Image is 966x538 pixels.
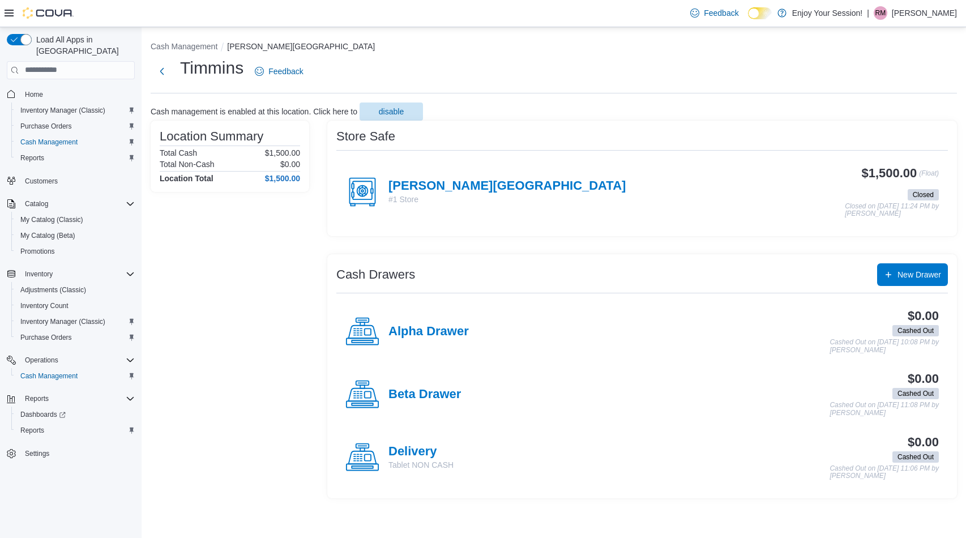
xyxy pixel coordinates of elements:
button: Purchase Orders [11,330,139,345]
h4: $1,500.00 [265,174,300,183]
span: Home [25,90,43,99]
button: Adjustments (Classic) [11,282,139,298]
span: Dashboards [20,410,66,419]
button: Inventory [20,267,57,281]
span: Catalog [20,197,135,211]
p: Closed on [DATE] 11:24 PM by [PERSON_NAME] [845,203,939,218]
h1: Timmins [180,57,243,79]
span: Cashed Out [892,325,939,336]
button: Reports [11,422,139,438]
span: Inventory Manager (Classic) [20,317,105,326]
span: Dashboards [16,408,135,421]
span: Load All Apps in [GEOGRAPHIC_DATA] [32,34,135,57]
span: Inventory Manager (Classic) [20,106,105,115]
button: disable [360,103,423,121]
button: Reports [2,391,139,407]
h4: Delivery [388,445,454,459]
span: Reports [25,394,49,403]
span: Reports [20,392,135,405]
h3: $0.00 [908,372,939,386]
a: Customers [20,174,62,188]
h3: $0.00 [908,435,939,449]
h6: Total Cash [160,148,197,157]
a: Adjustments (Classic) [16,283,91,297]
span: Closed [908,189,939,200]
span: Purchase Orders [16,331,135,344]
button: Operations [2,352,139,368]
span: Settings [25,449,49,458]
p: | [867,6,869,20]
img: Cova [23,7,74,19]
nav: An example of EuiBreadcrumbs [151,41,957,54]
button: Settings [2,445,139,462]
button: Inventory Count [11,298,139,314]
span: Operations [20,353,135,367]
p: Cashed Out on [DATE] 11:08 PM by [PERSON_NAME] [830,402,939,417]
span: Cash Management [16,369,135,383]
span: Inventory [25,270,53,279]
p: $0.00 [280,160,300,169]
span: Reports [20,426,44,435]
span: Catalog [25,199,48,208]
button: New Drawer [877,263,948,286]
h3: $1,500.00 [862,166,917,180]
a: Dashboards [16,408,70,421]
span: Home [20,87,135,101]
p: [PERSON_NAME] [892,6,957,20]
span: My Catalog (Beta) [20,231,75,240]
p: Cash management is enabled at this location. Click here to [151,107,357,116]
span: Closed [913,190,934,200]
button: Operations [20,353,63,367]
h4: Location Total [160,174,213,183]
button: Home [2,86,139,103]
p: Cashed Out on [DATE] 10:08 PM by [PERSON_NAME] [830,339,939,354]
p: (Float) [919,166,939,187]
span: Feedback [704,7,738,19]
a: Inventory Manager (Classic) [16,315,110,328]
span: Reports [16,151,135,165]
span: Inventory Count [16,299,135,313]
h3: Location Summary [160,130,263,143]
p: $1,500.00 [265,148,300,157]
a: Inventory Manager (Classic) [16,104,110,117]
span: New Drawer [897,269,941,280]
div: Randee Monahan [874,6,887,20]
a: My Catalog (Classic) [16,213,88,227]
span: Purchase Orders [20,333,72,342]
a: Dashboards [11,407,139,422]
span: Cash Management [20,372,78,381]
a: Promotions [16,245,59,258]
span: Purchase Orders [16,119,135,133]
button: Reports [11,150,139,166]
button: My Catalog (Beta) [11,228,139,244]
span: Purchase Orders [20,122,72,131]
p: Enjoy Your Session! [792,6,863,20]
button: Catalog [2,196,139,212]
h4: [PERSON_NAME][GEOGRAPHIC_DATA] [388,179,626,194]
span: Dark Mode [748,19,749,20]
span: disable [379,106,404,117]
a: Purchase Orders [16,331,76,344]
span: Cashed Out [892,451,939,463]
nav: Complex example [7,82,135,492]
span: Cash Management [16,135,135,149]
span: Adjustments (Classic) [20,285,86,294]
span: Cashed Out [897,388,934,399]
p: Tablet NON CASH [388,459,454,471]
h3: $0.00 [908,309,939,323]
button: Next [151,60,173,83]
span: Customers [25,177,58,186]
a: Reports [16,424,49,437]
p: Cashed Out on [DATE] 11:06 PM by [PERSON_NAME] [830,465,939,480]
span: Cash Management [20,138,78,147]
button: Purchase Orders [11,118,139,134]
button: Promotions [11,244,139,259]
input: Dark Mode [748,7,772,19]
span: Operations [25,356,58,365]
span: Inventory Manager (Classic) [16,104,135,117]
span: My Catalog (Beta) [16,229,135,242]
a: My Catalog (Beta) [16,229,80,242]
span: Cashed Out [892,388,939,399]
button: Cash Management [151,42,217,51]
h3: Cash Drawers [336,268,415,281]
